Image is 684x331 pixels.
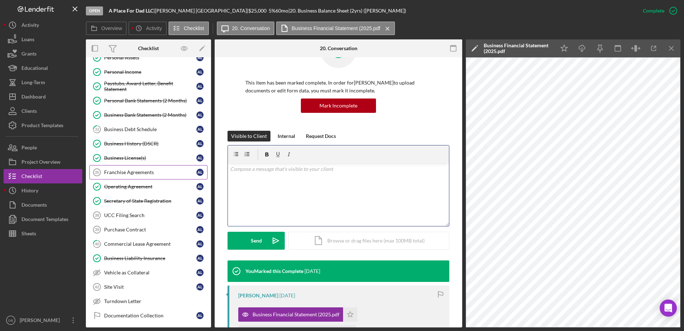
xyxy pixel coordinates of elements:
[104,155,196,161] div: Business License(s)
[484,43,552,54] div: Business Financial Statement (2025.pdf
[232,25,270,31] label: 20. Conversation
[21,90,46,106] div: Dashboard
[4,140,82,155] button: People
[217,21,275,35] button: 20. Conversation
[4,104,82,118] a: Clients
[21,140,37,157] div: People
[21,18,39,34] div: Activity
[643,4,664,18] div: Complete
[104,198,196,204] div: Secretary of State Registration
[196,240,204,248] div: A L
[89,151,207,165] a: Business License(s)AL
[104,298,207,304] div: Turndown Letter
[21,226,36,243] div: Sheets
[89,208,207,222] a: 38UCC Filing SearchAL
[8,318,13,322] text: DB
[89,136,207,151] a: Business History (DSCR)AL
[269,8,275,14] div: 5 %
[104,98,196,104] div: Personal Bank Statements (2 Months)
[21,198,47,214] div: Documents
[4,183,82,198] a: History
[245,79,431,95] p: This item has been marked complete. In order for [PERSON_NAME] to upload documents or edit form d...
[4,212,82,226] button: Document Templates
[21,32,34,48] div: Loans
[104,141,196,147] div: Business History (DSCR)
[89,251,207,265] a: Business Liability InsuranceAL
[660,299,677,317] div: Open Intercom Messenger
[168,21,209,35] button: Checklist
[95,170,99,174] tspan: 35
[109,8,153,14] b: A Place For Dad LLC
[4,75,82,90] button: Long-Term
[89,294,207,308] a: Turndown Letter
[95,127,99,131] tspan: 32
[319,99,357,113] div: Mark Incomplete
[104,313,196,318] div: Documentation Collection
[89,65,207,79] a: Personal IncomeAL
[21,155,60,171] div: Project Overview
[104,69,196,75] div: Personal Income
[196,154,204,162] div: A L
[196,197,204,205] div: A L
[95,241,99,246] tspan: 40
[4,118,82,133] a: Product Templates
[4,61,82,75] button: Educational
[104,284,196,290] div: Site Visit
[104,227,196,232] div: Purchase Contract
[4,90,82,104] button: Dashboard
[21,104,37,120] div: Clients
[301,99,376,113] button: Mark Incomplete
[89,222,207,237] a: 39Purchase ContractAL
[86,6,103,15] div: Open
[279,293,295,298] time: 2025-08-24 01:45
[228,131,270,141] button: Visible to Client
[292,25,380,31] label: Business Financial Statement (2025.pdf
[196,226,204,233] div: A L
[231,131,267,141] div: Visible to Client
[104,81,196,92] div: Paystubs, Award Letter, Benefit Statement
[196,212,204,219] div: A L
[251,232,262,250] div: Send
[636,4,680,18] button: Complete
[196,83,204,90] div: A L
[89,79,207,93] a: Paystubs, Award Letter, Benefit StatementAL
[228,232,285,250] button: Send
[95,213,99,217] tspan: 38
[184,25,204,31] label: Checklist
[288,8,406,14] div: | 20. Business Balance Sheet (2yrs) ([PERSON_NAME])
[89,165,207,179] a: 35Franchise AgreementsAL
[89,122,207,136] a: 32Business Debt ScheduleAL
[138,45,159,51] div: Checklist
[248,8,267,14] span: $25,000
[4,155,82,169] button: Project Overview
[95,227,99,232] tspan: 39
[21,169,42,185] div: Checklist
[4,198,82,212] button: Documents
[196,126,204,133] div: A L
[101,25,122,31] label: Overview
[21,183,38,200] div: History
[4,32,82,47] button: Loans
[18,313,64,329] div: [PERSON_NAME]
[4,47,82,61] a: Grants
[104,212,196,218] div: UCC Filing Search
[109,8,155,14] div: |
[21,61,48,77] div: Educational
[4,18,82,32] button: Activity
[196,54,204,61] div: A L
[104,112,196,118] div: Business Bank Statements (2 Months)
[4,226,82,241] button: Sheets
[196,97,204,104] div: A L
[304,268,320,274] time: 2025-08-25 12:30
[89,108,207,122] a: Business Bank Statements (2 Months)AL
[4,169,82,183] button: Checklist
[275,8,288,14] div: 60 mo
[238,307,357,322] button: Business Financial Statement (2025.pdf
[245,268,303,274] div: You Marked this Complete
